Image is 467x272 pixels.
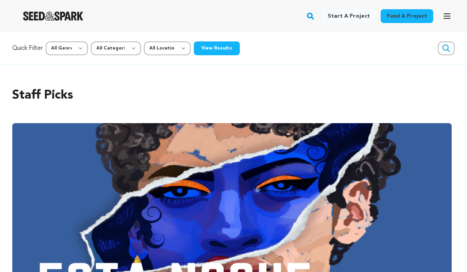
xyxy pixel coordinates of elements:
p: Quick Filter [12,44,43,53]
button: View Results [194,41,240,55]
img: Seed&Spark Logo Dark Mode [23,12,83,21]
a: Fund a project [381,9,433,23]
a: Start a project [322,9,376,23]
h2: Staff Picks [12,86,455,105]
a: Seed&Spark Homepage [23,12,83,21]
